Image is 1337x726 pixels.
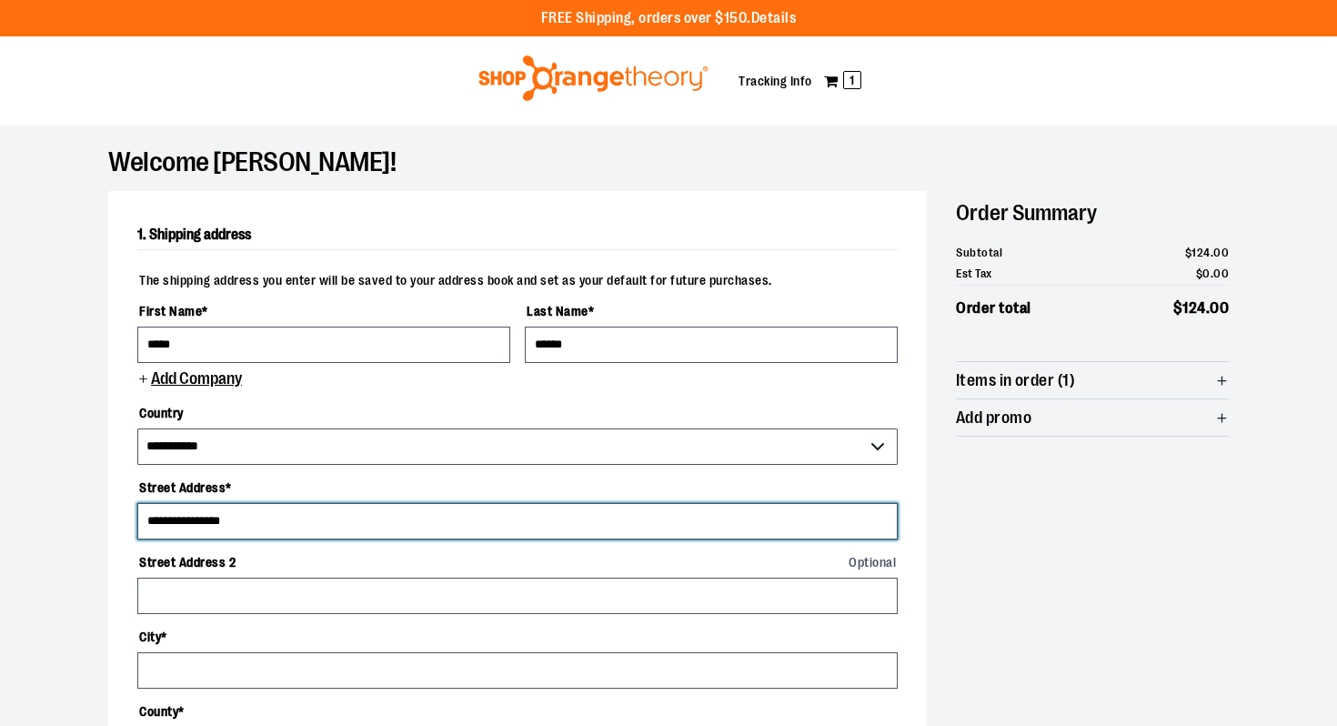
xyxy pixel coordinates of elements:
[137,296,510,327] label: First Name *
[1182,299,1206,317] span: 124
[1202,267,1211,280] span: 0
[956,409,1031,427] span: Add promo
[108,155,1229,169] h1: Welcome [PERSON_NAME]!
[476,55,711,101] img: Shop Orangetheory
[1211,246,1214,259] span: .
[956,244,1002,262] span: Subtotal
[137,472,898,503] label: Street Address *
[843,71,861,89] span: 1
[137,621,898,652] label: City *
[956,265,992,283] span: Est Tax
[1211,267,1214,280] span: .
[849,556,896,569] span: Optional
[1196,267,1203,280] span: $
[137,370,242,390] button: Add Company
[956,191,1229,235] h2: Order Summary
[956,362,1229,398] button: Items in order (1)
[956,372,1075,389] span: Items in order (1)
[1206,299,1211,317] span: .
[137,547,898,578] label: Street Address 2
[1173,299,1183,317] span: $
[1191,246,1211,259] span: 124
[739,74,812,88] a: Tracking Info
[956,399,1229,436] button: Add promo
[956,297,1031,320] span: Order total
[1185,246,1192,259] span: $
[751,10,797,26] a: Details
[1213,267,1229,280] span: 00
[137,220,898,250] h2: 1. Shipping address
[137,265,898,288] p: The shipping address you enter will be saved to your address book and set as your default for fut...
[1210,299,1229,317] span: 00
[149,370,242,388] span: Add Company
[525,296,898,327] label: Last Name *
[137,398,898,429] label: Country
[541,8,797,29] p: FREE Shipping, orders over $150.
[1213,246,1229,259] span: 00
